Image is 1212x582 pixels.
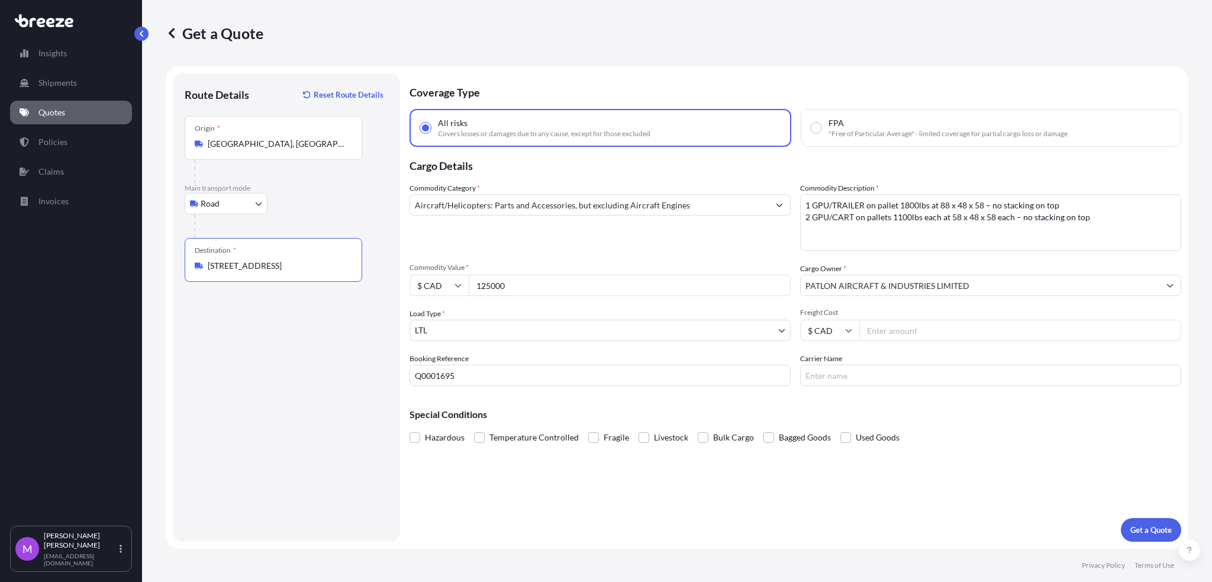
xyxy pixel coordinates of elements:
button: LTL [410,320,791,341]
div: Destination [195,246,236,255]
div: Origin [195,124,220,133]
input: Origin [208,138,347,150]
span: Covers losses or damages due to any cause, except for those excluded [438,129,650,139]
a: Insights [10,41,132,65]
a: Claims [10,160,132,184]
label: Cargo Owner [800,263,846,275]
a: Policies [10,130,132,154]
p: Reset Route Details [314,89,383,101]
button: Reset Route Details [297,85,388,104]
textarea: 1 GPU/TRAILER on pallet 1800lbs at 88 x 48 x 58 – no stacking on top 2 GPU/CART on pallets 1100lb... [800,194,1181,251]
p: Policies [38,136,67,148]
span: Fragile [604,429,629,446]
label: Carrier Name [800,353,842,365]
span: Commodity Value [410,263,791,272]
span: Load Type [410,308,445,320]
input: Your internal reference [410,365,791,386]
a: Shipments [10,71,132,95]
label: Commodity Category [410,182,480,194]
button: Select transport [185,193,267,214]
p: Main transport mode [185,184,388,193]
p: Quotes [38,107,65,118]
span: Used Goods [856,429,900,446]
p: Get a Quote [166,24,263,43]
p: Invoices [38,195,69,207]
label: Commodity Description [800,182,879,194]
input: Full name [801,275,1159,296]
p: Get a Quote [1130,524,1172,536]
p: Route Details [185,88,249,102]
p: Cargo Details [410,147,1181,182]
a: Terms of Use [1134,561,1174,570]
input: All risksCovers losses or damages due to any cause, except for those excluded [420,123,431,133]
p: Insights [38,47,67,59]
button: Show suggestions [769,194,790,216]
p: Coverage Type [410,73,1181,109]
span: Temperature Controlled [489,429,579,446]
p: [EMAIL_ADDRESS][DOMAIN_NAME] [44,552,117,567]
a: Privacy Policy [1082,561,1125,570]
span: Livestock [654,429,688,446]
span: "Free of Particular Average" - limited coverage for partial cargo loss or damage [829,129,1068,139]
button: Show suggestions [1159,275,1181,296]
span: FPA [829,117,844,129]
input: Enter amount [859,320,1181,341]
span: Bulk Cargo [713,429,754,446]
input: Select a commodity type [410,194,769,216]
label: Booking Reference [410,353,469,365]
span: All risks [438,117,468,129]
a: Quotes [10,101,132,124]
span: M [22,543,33,555]
input: FPA"Free of Particular Average" - limited coverage for partial cargo loss or damage [811,123,821,133]
span: Hazardous [425,429,465,446]
p: Special Conditions [410,410,1181,419]
span: Freight Cost [800,308,1181,317]
a: Invoices [10,189,132,213]
p: Claims [38,166,64,178]
p: [PERSON_NAME] [PERSON_NAME] [44,531,117,550]
span: Bagged Goods [779,429,831,446]
input: Enter name [800,365,1181,386]
input: Destination [208,260,347,272]
input: Type amount [469,275,791,296]
p: Shipments [38,77,77,89]
span: LTL [415,324,427,336]
span: Road [201,198,220,210]
button: Get a Quote [1121,518,1181,542]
